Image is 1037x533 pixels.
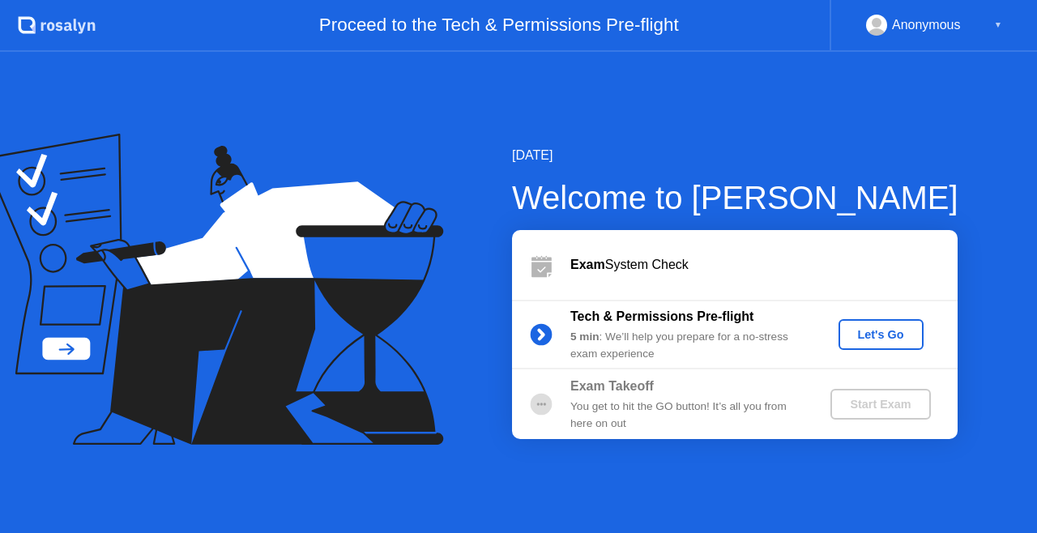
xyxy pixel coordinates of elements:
b: Exam [570,258,605,271]
div: System Check [570,255,958,275]
div: Start Exam [837,398,924,411]
div: Let's Go [845,328,917,341]
button: Start Exam [830,389,930,420]
div: ▼ [994,15,1002,36]
b: Tech & Permissions Pre-flight [570,309,753,323]
div: You get to hit the GO button! It’s all you from here on out [570,399,804,432]
div: [DATE] [512,146,958,165]
div: Welcome to [PERSON_NAME] [512,173,958,222]
b: Exam Takeoff [570,379,654,393]
div: : We’ll help you prepare for a no-stress exam experience [570,329,804,362]
div: Anonymous [892,15,961,36]
b: 5 min [570,330,600,343]
button: Let's Go [839,319,924,350]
